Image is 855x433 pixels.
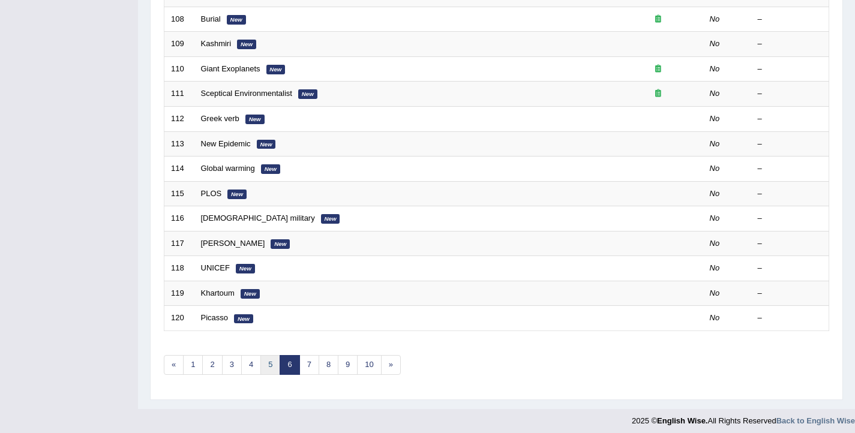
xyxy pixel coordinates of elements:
[710,189,720,198] em: No
[710,239,720,248] em: No
[271,239,290,249] em: New
[710,89,720,98] em: No
[758,14,823,25] div: –
[201,239,265,248] a: [PERSON_NAME]
[758,163,823,175] div: –
[201,263,230,272] a: UNICEF
[280,355,299,375] a: 6
[381,355,401,375] a: »
[758,139,823,150] div: –
[632,409,855,426] div: 2025 © All Rights Reserved
[338,355,358,375] a: 9
[201,288,235,297] a: Khartoum
[620,14,697,25] div: Exam occurring question
[164,206,194,231] td: 116
[321,214,340,224] em: New
[234,314,253,324] em: New
[202,355,222,375] a: 2
[227,190,247,199] em: New
[241,355,261,375] a: 4
[710,214,720,222] em: No
[164,131,194,157] td: 113
[257,140,276,149] em: New
[710,164,720,173] em: No
[164,181,194,206] td: 115
[758,113,823,125] div: –
[620,88,697,100] div: Exam occurring question
[710,313,720,322] em: No
[201,189,222,198] a: PLOS
[758,64,823,75] div: –
[201,139,251,148] a: New Epidemic
[164,82,194,107] td: 111
[164,306,194,331] td: 120
[201,214,315,222] a: [DEMOGRAPHIC_DATA] military
[710,139,720,148] em: No
[260,355,280,375] a: 5
[227,15,246,25] em: New
[201,313,229,322] a: Picasso
[164,32,194,57] td: 109
[164,56,194,82] td: 110
[183,355,203,375] a: 1
[201,39,232,48] a: Kashmiri
[710,14,720,23] em: No
[357,355,381,375] a: 10
[222,355,242,375] a: 3
[164,256,194,281] td: 118
[164,7,194,32] td: 108
[298,89,317,99] em: New
[710,64,720,73] em: No
[758,288,823,299] div: –
[201,14,221,23] a: Burial
[758,188,823,200] div: –
[201,114,239,123] a: Greek verb
[164,157,194,182] td: 114
[201,164,255,173] a: Global warming
[164,106,194,131] td: 112
[261,164,280,174] em: New
[657,416,707,425] strong: English Wise.
[164,231,194,256] td: 117
[164,355,184,375] a: «
[201,64,260,73] a: Giant Exoplanets
[758,88,823,100] div: –
[237,40,256,49] em: New
[241,289,260,299] em: New
[776,416,855,425] a: Back to English Wise
[710,39,720,48] em: No
[201,89,292,98] a: Sceptical Environmentalist
[319,355,338,375] a: 8
[236,264,255,273] em: New
[758,38,823,50] div: –
[245,115,265,124] em: New
[266,65,286,74] em: New
[164,281,194,306] td: 119
[758,238,823,249] div: –
[710,114,720,123] em: No
[299,355,319,375] a: 7
[620,64,697,75] div: Exam occurring question
[710,288,720,297] em: No
[758,312,823,324] div: –
[758,263,823,274] div: –
[710,263,720,272] em: No
[758,213,823,224] div: –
